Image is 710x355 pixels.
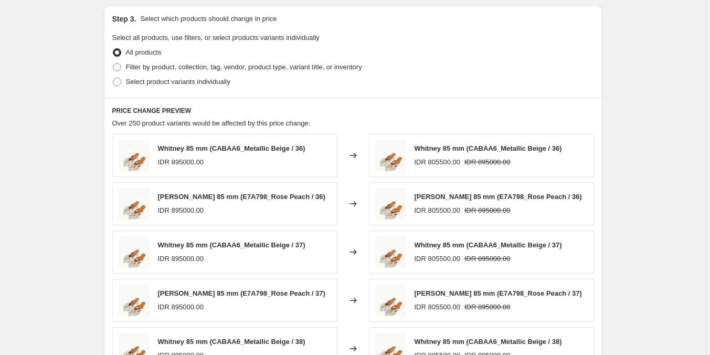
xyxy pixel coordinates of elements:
[464,302,510,312] strike: IDR 895000.00
[126,48,162,56] span: All products
[415,144,562,152] span: Whitney 85 mm (CABAA6_Metallic Beige / 36)
[126,63,362,71] span: Filter by product, collection, tag, vendor, product type, variant title, or inventory
[118,188,150,220] img: WHITNEYBEIGE1_80x.jpg
[118,285,150,316] img: WHITNEYBEIGE1_80x.jpg
[415,302,460,312] div: IDR 805500.00
[415,338,562,346] span: Whitney 85 mm (CABAA6_Metallic Beige / 38)
[158,254,204,264] div: IDR 895000.00
[158,302,204,312] div: IDR 895000.00
[375,188,406,220] img: WHITNEYBEIGE1_80x.jpg
[158,144,305,152] span: Whitney 85 mm (CABAA6_Metallic Beige / 36)
[158,338,305,346] span: Whitney 85 mm (CABAA6_Metallic Beige / 38)
[415,241,562,249] span: Whitney 85 mm (CABAA6_Metallic Beige / 37)
[158,241,305,249] span: Whitney 85 mm (CABAA6_Metallic Beige / 37)
[126,78,230,86] span: Select product variants individually
[158,193,325,201] span: [PERSON_NAME] 85 mm (E7A798_Rose Peach / 36)
[118,140,150,171] img: WHITNEYBEIGE1_80x.jpg
[375,140,406,171] img: WHITNEYBEIGE1_80x.jpg
[375,285,406,316] img: WHITNEYBEIGE1_80x.jpg
[158,289,325,297] span: [PERSON_NAME] 85 mm (E7A798_Rose Peach / 37)
[112,107,594,115] h6: PRICE CHANGE PREVIEW
[112,14,136,24] h2: Step 3.
[464,205,510,216] strike: IDR 895000.00
[415,254,460,264] div: IDR 805500.00
[415,157,460,168] div: IDR 805500.00
[415,205,460,216] div: IDR 805500.00
[112,119,311,127] span: Over 250 product variants would be affected by this price change:
[464,157,510,168] strike: IDR 895000.00
[112,34,320,41] span: Select all products, use filters, or select products variants individually
[158,205,204,216] div: IDR 895000.00
[415,193,582,201] span: [PERSON_NAME] 85 mm (E7A798_Rose Peach / 36)
[140,14,277,24] p: Select which products should change in price
[464,254,510,264] strike: IDR 895000.00
[375,236,406,268] img: WHITNEYBEIGE1_80x.jpg
[118,236,150,268] img: WHITNEYBEIGE1_80x.jpg
[415,289,582,297] span: [PERSON_NAME] 85 mm (E7A798_Rose Peach / 37)
[158,157,204,168] div: IDR 895000.00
